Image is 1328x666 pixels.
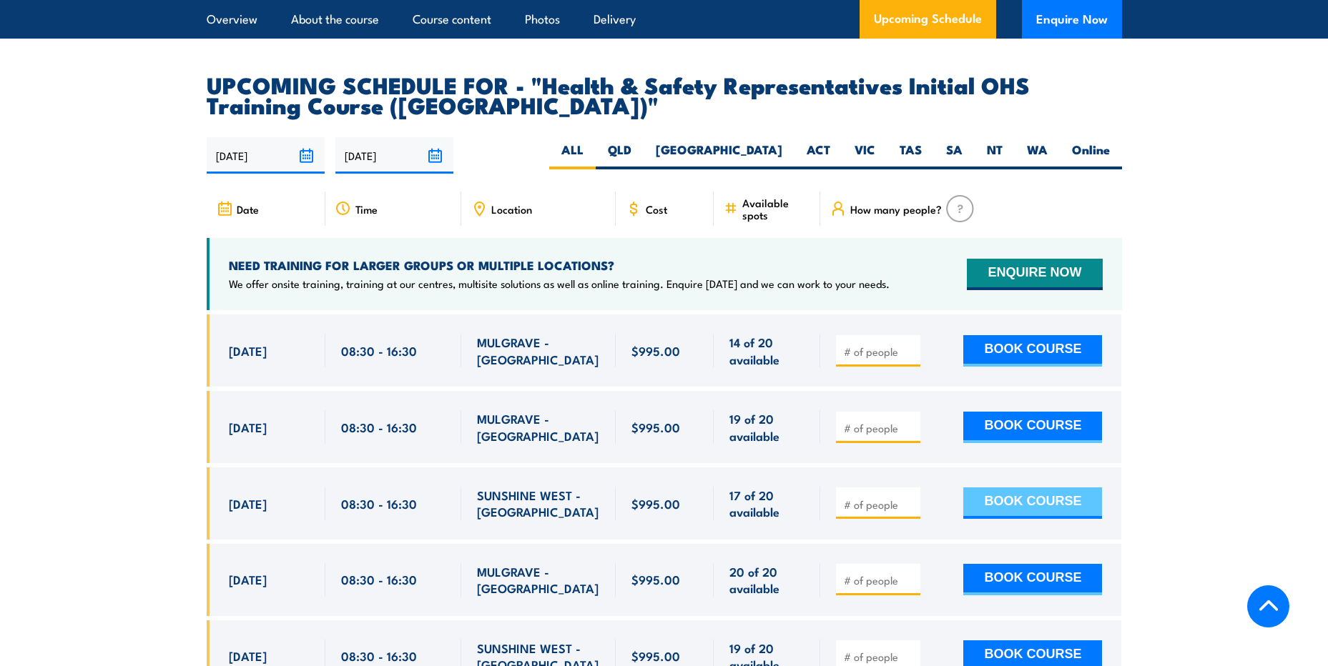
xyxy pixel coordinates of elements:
[646,203,667,215] span: Cost
[229,495,267,512] span: [DATE]
[844,650,915,664] input: # of people
[237,203,259,215] span: Date
[1060,141,1122,169] label: Online
[1015,141,1060,169] label: WA
[355,203,378,215] span: Time
[341,647,417,664] span: 08:30 - 16:30
[341,495,417,512] span: 08:30 - 16:30
[963,335,1102,367] button: BOOK COURSE
[631,571,680,587] span: $995.00
[967,259,1102,290] button: ENQUIRE NOW
[229,647,267,664] span: [DATE]
[742,197,810,221] span: Available spots
[229,419,267,435] span: [DATE]
[729,563,805,597] span: 20 of 20 available
[844,497,915,512] input: # of people
[341,419,417,435] span: 08:30 - 16:30
[341,342,417,359] span: 08:30 - 16:30
[631,342,680,359] span: $995.00
[207,137,325,174] input: From date
[844,573,915,587] input: # of people
[229,257,890,273] h4: NEED TRAINING FOR LARGER GROUPS OR MULTIPLE LOCATIONS?
[341,571,417,587] span: 08:30 - 16:30
[207,74,1122,114] h2: UPCOMING SCHEDULE FOR - "Health & Safety Representatives Initial OHS Training Course ([GEOGRAPHIC...
[477,334,600,367] span: MULGRAVE - [GEOGRAPHIC_DATA]
[844,421,915,435] input: # of people
[975,141,1015,169] label: NT
[549,141,596,169] label: ALL
[729,334,805,367] span: 14 of 20 available
[729,487,805,520] span: 17 of 20 available
[963,564,1102,595] button: BOOK COURSE
[842,141,887,169] label: VIC
[335,137,453,174] input: To date
[491,203,532,215] span: Location
[631,647,680,664] span: $995.00
[631,419,680,435] span: $995.00
[850,203,942,215] span: How many people?
[477,410,600,444] span: MULGRAVE - [GEOGRAPHIC_DATA]
[631,495,680,512] span: $995.00
[644,141,795,169] label: [GEOGRAPHIC_DATA]
[795,141,842,169] label: ACT
[477,563,600,597] span: MULGRAVE - [GEOGRAPHIC_DATA]
[596,141,644,169] label: QLD
[844,344,915,359] input: # of people
[963,412,1102,443] button: BOOK COURSE
[963,487,1102,519] button: BOOK COURSE
[229,342,267,359] span: [DATE]
[934,141,975,169] label: SA
[887,141,934,169] label: TAS
[229,571,267,587] span: [DATE]
[729,410,805,444] span: 19 of 20 available
[477,487,600,520] span: SUNSHINE WEST - [GEOGRAPHIC_DATA]
[229,277,890,291] p: We offer onsite training, training at our centres, multisite solutions as well as online training...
